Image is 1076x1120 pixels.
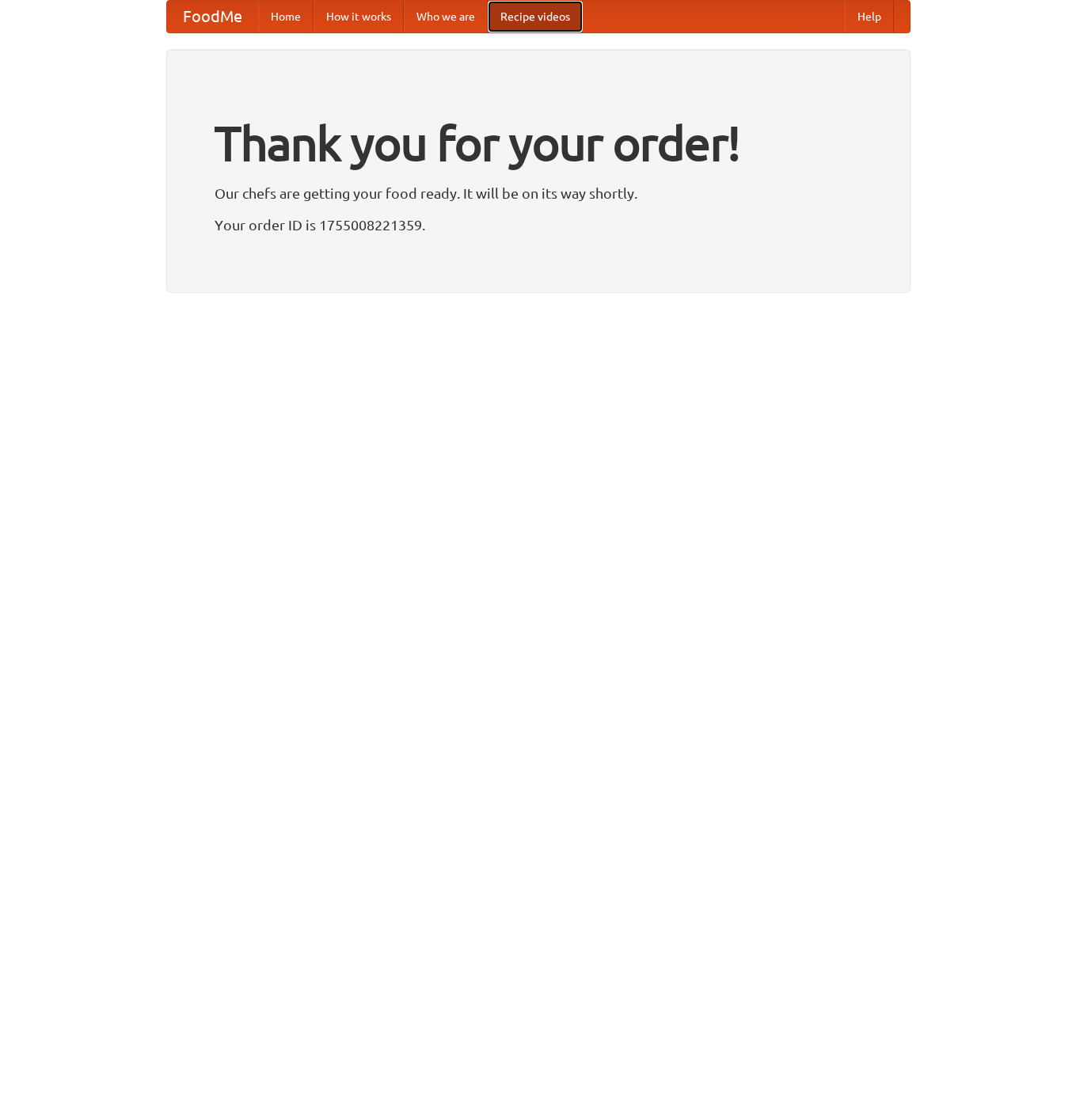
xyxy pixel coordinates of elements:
[215,213,862,237] p: Your order ID is 1755008221359.
[488,1,583,32] a: Recipe videos
[258,1,314,32] a: Home
[215,105,862,181] h1: Thank you for your order!
[404,1,488,32] a: Who we are
[167,1,258,32] a: FoodMe
[314,1,404,32] a: How it works
[215,181,862,205] p: Our chefs are getting your food ready. It will be on its way shortly.
[845,1,894,32] a: Help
